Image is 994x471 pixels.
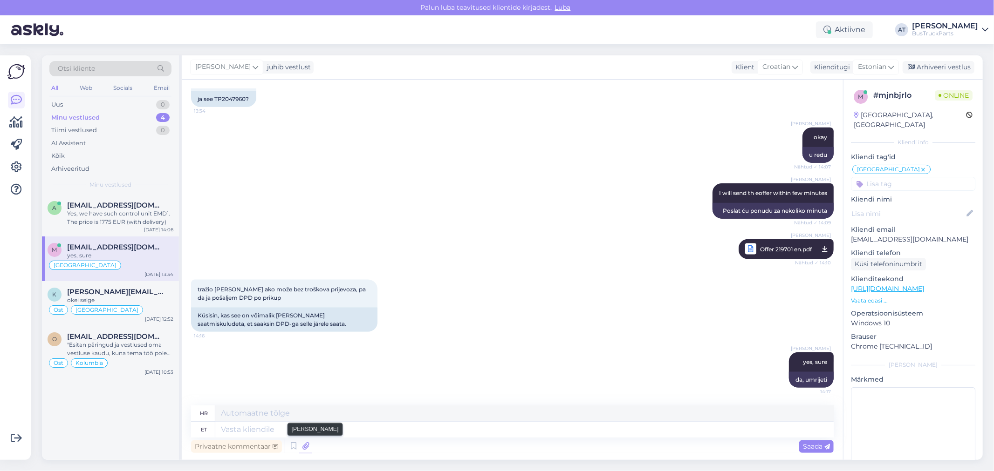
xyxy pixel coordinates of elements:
span: 14:17 [796,388,831,395]
span: o [52,336,57,343]
div: Minu vestlused [51,113,100,122]
span: [PERSON_NAME] [791,345,831,352]
div: 0 [156,100,170,109]
span: a [53,204,57,211]
span: mate@silo-dobranic.hr [67,243,164,251]
div: Klienditugi [810,62,850,72]
div: u redu [802,147,834,163]
span: Estonian [858,62,886,72]
div: [PERSON_NAME] [912,22,978,30]
span: Nähtud ✓ 14:09 [794,219,831,226]
p: Kliendi email [851,225,975,235]
div: Web [78,82,94,94]
div: Yes, we have such control unit EMD1. The price is 1775 EUR (with delivery) [67,209,173,226]
div: Aktiivne [816,21,873,38]
div: 4 [156,113,170,122]
div: BusTruckParts [912,30,978,37]
span: k [53,291,57,298]
span: I will send th eoffer within few minutes [719,189,827,196]
span: Otsi kliente [58,64,95,74]
img: Askly Logo [7,63,25,81]
div: Arhiveeri vestlus [903,61,974,74]
p: Vaata edasi ... [851,296,975,305]
div: Privaatne kommentaar [191,440,282,453]
p: [EMAIL_ADDRESS][DOMAIN_NAME] [851,235,975,244]
div: [DATE] 13:34 [144,271,173,278]
div: et [201,422,207,437]
span: Online [935,90,973,101]
span: Minu vestlused [89,181,131,189]
small: [PERSON_NAME] [292,425,339,433]
a: [URL][DOMAIN_NAME] [851,284,924,293]
span: 14:16 [194,332,229,339]
span: yes, sure [803,358,827,365]
div: [PERSON_NAME] [851,361,975,369]
div: Email [152,82,171,94]
p: Kliendi tag'id [851,152,975,162]
span: altafkhatib23@gmail.com [67,201,164,209]
span: [PERSON_NAME] [791,120,831,127]
div: [DATE] 10:53 [144,369,173,376]
div: Kõik [51,151,65,161]
div: # mjnbjrlo [873,90,935,101]
span: Offer 219701 en.pdf [760,243,812,255]
div: [GEOGRAPHIC_DATA], [GEOGRAPHIC_DATA] [854,110,966,130]
span: tražio [PERSON_NAME] ako može bez troškova prijevoza, pa da ja pošaljem DPD po prikup [198,286,367,301]
span: [GEOGRAPHIC_DATA] [857,167,920,172]
a: [PERSON_NAME]BusTruckParts [912,22,988,37]
span: [PERSON_NAME] [791,176,831,183]
div: Küsi telefoninumbrit [851,258,926,270]
a: [PERSON_NAME]Offer 219701 en.pdfNähtud ✓ 14:10 [739,239,834,259]
span: Saada [803,442,830,451]
div: Poslat ću ponudu za nekoliko minuta [713,203,834,219]
div: [DATE] 12:52 [145,316,173,323]
div: Klient [732,62,754,72]
span: m [52,246,57,253]
div: hr [200,405,208,421]
div: Arhiveeritud [51,164,89,174]
p: Kliendi nimi [851,195,975,204]
p: Brauser [851,332,975,342]
div: All [49,82,60,94]
input: Lisa nimi [851,209,965,219]
div: AI Assistent [51,139,86,148]
input: Lisa tag [851,177,975,191]
span: olgalizeth03@gmail.com [67,332,164,341]
div: juhib vestlust [263,62,311,72]
div: da, umrijeti [789,372,834,388]
span: Luba [552,3,574,12]
div: Tiimi vestlused [51,126,97,135]
span: Ost [54,360,63,366]
span: Croatian [762,62,790,72]
p: Operatsioonisüsteem [851,309,975,318]
div: AT [895,23,908,36]
div: [DATE] 14:06 [144,226,173,233]
div: Socials [111,82,134,94]
div: 0 [156,126,170,135]
span: [PERSON_NAME] [791,232,831,239]
p: Märkmed [851,375,975,384]
span: okay [814,134,827,141]
span: Nähtud ✓ 14:07 [794,163,831,170]
span: 13:34 [194,108,229,114]
span: [PERSON_NAME] [195,62,251,72]
div: okei selge [67,296,173,304]
div: "Esitan päringud ja vestlused oma vestluse kaudu, kuna tema töö pole kergete killast." - Ma [PERS... [67,341,173,357]
span: [GEOGRAPHIC_DATA] [75,307,138,313]
div: Kliendi info [851,138,975,147]
div: yes, sure [67,251,173,260]
p: Chrome [TECHNICAL_ID] [851,342,975,351]
span: Ost [54,307,63,313]
div: Uus [51,100,63,109]
div: Küsisin, kas see on võimalik [PERSON_NAME] saatmiskuludeta, et saaksin DPD-ga selle järele saata. [191,308,377,332]
span: [GEOGRAPHIC_DATA] [54,262,117,268]
p: Kliendi telefon [851,248,975,258]
span: Kolumbia [75,360,103,366]
span: Nähtud ✓ 14:10 [795,257,831,269]
span: kevin@ektrans.ee [67,288,164,296]
span: m [858,93,864,100]
p: Windows 10 [851,318,975,328]
div: ja see TP2047960? [191,91,256,107]
p: Klienditeekond [851,274,975,284]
